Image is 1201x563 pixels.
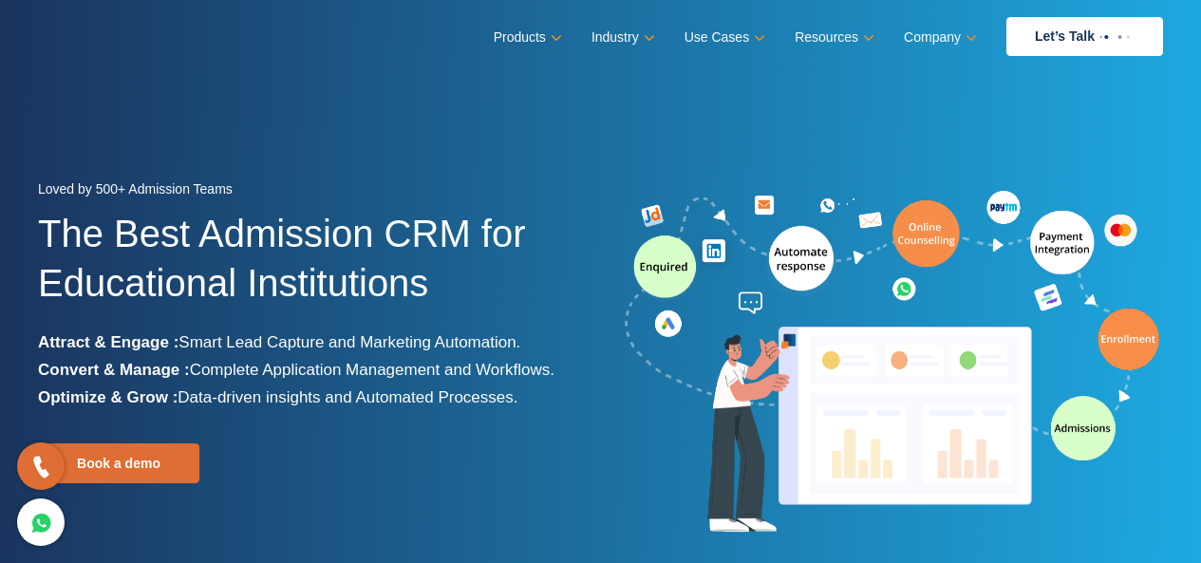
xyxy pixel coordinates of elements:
a: Company [904,24,973,51]
span: Smart Lead Capture and Marketing Automation. [178,333,520,351]
b: Convert & Manage : [38,361,190,379]
a: Let’s Talk [1006,17,1163,56]
a: Use Cases [685,24,761,51]
img: admission-software-home-page-header [622,186,1163,540]
span: Data-driven insights and Automated Processes. [178,388,517,406]
div: Loved by 500+ Admission Teams [38,176,587,209]
span: Complete Application Management and Workflows. [190,361,554,379]
a: Resources [795,24,871,51]
a: Book a demo [38,443,199,483]
a: Industry [591,24,651,51]
a: Products [494,24,558,51]
h1: The Best Admission CRM for Educational Institutions [38,209,587,328]
b: Attract & Engage : [38,333,178,351]
b: Optimize & Grow : [38,388,178,406]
